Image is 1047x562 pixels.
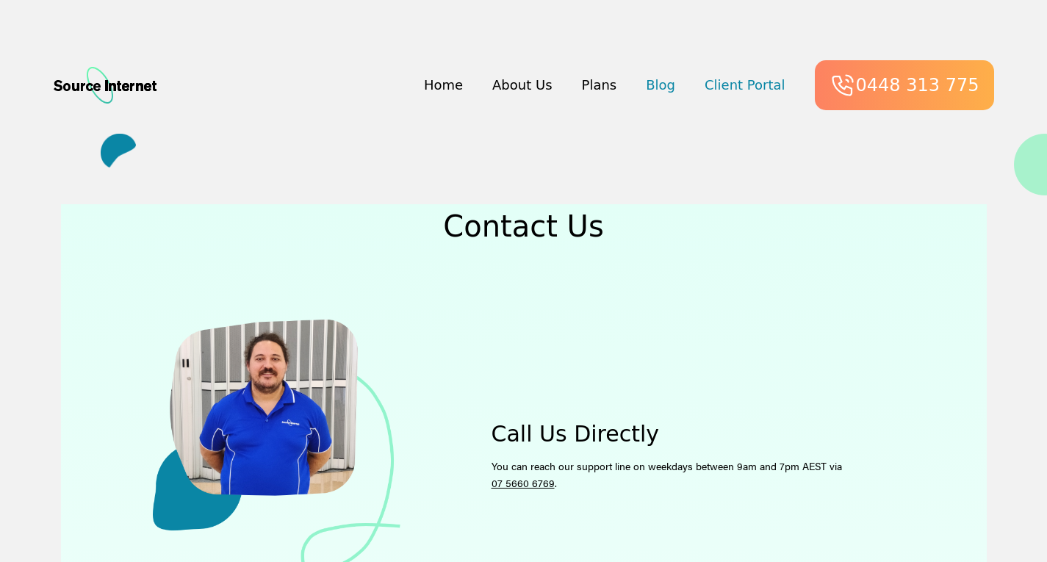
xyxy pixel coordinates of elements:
a: About Us [492,77,553,93]
a: Plans [582,77,617,93]
a: 07 5660 6769 [492,475,555,490]
a: Blog [646,77,675,93]
button: 0448 313 775 [815,60,994,110]
h2: Contact Us [61,204,987,248]
h3: Call Us Directly [492,417,850,450]
p: You can reach our support line on weekdays between 9am and 7pm AEST via . [492,458,850,491]
p: 0448 313 775 [856,73,979,97]
a: Client Portal [705,77,785,93]
a: Home [424,77,463,93]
